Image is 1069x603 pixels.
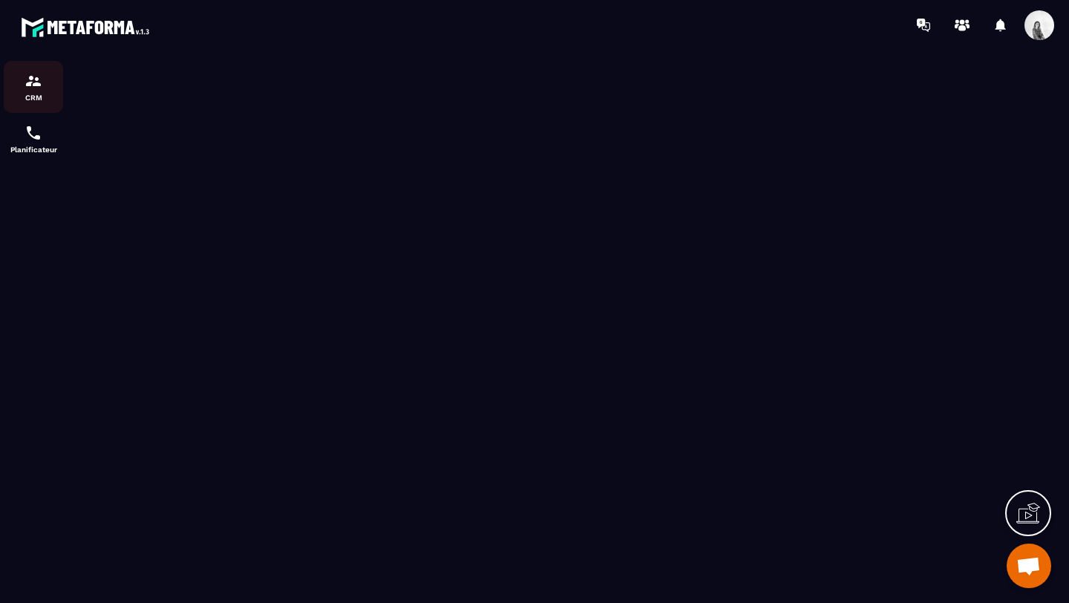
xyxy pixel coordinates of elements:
img: logo [21,13,154,41]
a: schedulerschedulerPlanificateur [4,113,63,165]
div: Ouvrir le chat [1007,544,1051,588]
p: Planificateur [4,146,63,154]
img: formation [24,72,42,90]
img: scheduler [24,124,42,142]
a: formationformationCRM [4,61,63,113]
p: CRM [4,94,63,102]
